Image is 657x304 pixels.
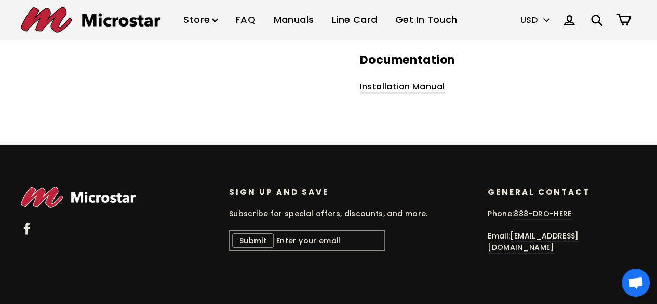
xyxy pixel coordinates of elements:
[514,208,571,220] a: 888-DRO-HERE
[387,5,465,35] a: Get In Touch
[229,187,472,197] p: Sign up and save
[488,231,579,254] a: [EMAIL_ADDRESS][DOMAIN_NAME]
[360,52,637,69] h3: Documentation
[21,187,136,208] img: Microstar Electronics
[324,5,385,35] a: Line Card
[21,7,160,33] img: Microstar Electronics
[622,269,650,297] div: Open chat
[488,187,630,197] p: General Contact
[232,233,274,248] button: Submit
[360,81,445,94] a: Installation Manual
[488,230,630,254] p: Email:
[265,5,321,35] a: Manuals
[176,5,225,35] a: Store
[488,208,630,219] p: Phone:
[176,5,465,35] ul: Primary
[228,5,263,35] a: FAQ
[229,208,472,219] p: Subscribe for special offers, discounts, and more.
[229,230,385,251] input: Enter your email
